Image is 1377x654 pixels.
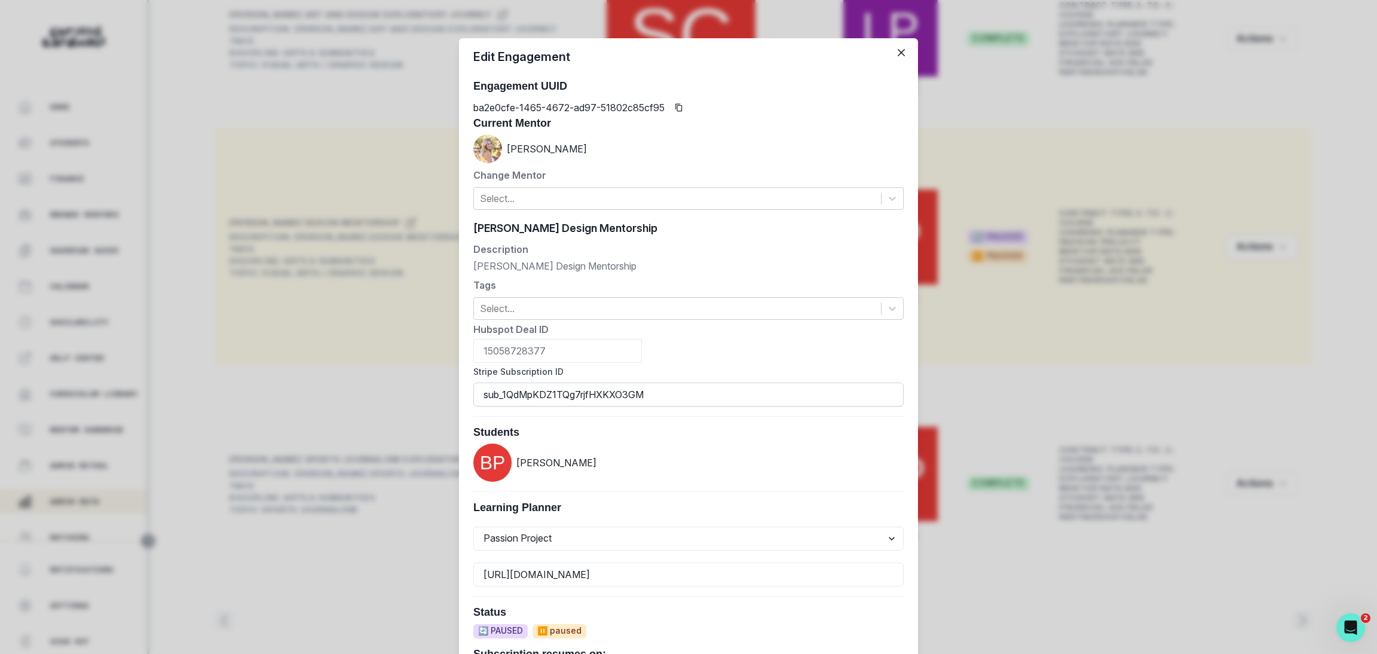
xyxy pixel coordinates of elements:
img: svg [473,444,512,482]
p: ba2e0cfe-1465-4672-ad97-51802c85cf95 [473,100,665,115]
label: Stripe Subscription ID [473,365,896,378]
span: [PERSON_NAME] Design Mentorship [473,219,657,237]
h3: Current Mentor [473,117,904,130]
iframe: Intercom live chat [1336,613,1365,642]
p: Hubspot Deal ID [473,322,904,337]
p: [PERSON_NAME] [516,456,596,470]
span: 2 [1361,613,1370,623]
h3: Engagement UUID [473,80,904,93]
span: 🔄 PAUSED [473,624,528,638]
button: Close [892,43,911,62]
label: Description [473,242,896,256]
header: Edit Engagement [459,38,918,75]
p: [PERSON_NAME] [507,142,587,156]
p: Change Mentor [473,168,904,182]
span: ⏸️ paused [533,624,586,638]
h3: Learning Planner [473,502,904,515]
p: Tags [473,278,904,292]
input: Learning planner url [473,563,904,586]
h3: Status [473,606,904,619]
span: [PERSON_NAME] Design Mentorship [473,256,637,276]
button: Copied to clipboard [669,98,688,117]
img: Mackenzie [473,135,502,163]
h3: Students [473,426,904,439]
